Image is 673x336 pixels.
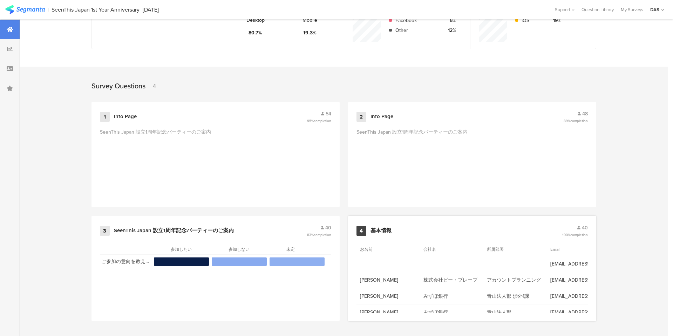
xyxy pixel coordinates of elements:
section: 未定 [286,246,307,253]
span: [PERSON_NAME] [360,309,416,316]
div: 12% [444,27,456,34]
span: completion [570,232,588,237]
div: 19% [549,17,561,24]
div: Support [555,4,575,15]
div: Survey Questions [91,81,145,91]
span: 株式会社ビー・ブレーブ [423,276,480,284]
div: SeenThis Japan 設立1周年記念パーティーのご案内 [100,129,211,199]
span: アカウントプランニング [487,276,543,284]
span: 48 [582,110,588,117]
section: 97.5% [154,257,209,266]
span: みずほ銀行 [423,309,480,316]
span: completion [314,118,331,123]
div: DAS [650,6,659,13]
section: 2.5% [212,257,267,266]
div: Facebook [395,17,438,24]
section: 0.0% [270,257,325,266]
div: Mobile [302,16,317,24]
div: 80.7% [249,29,262,36]
div: 3 [100,226,110,236]
div: 19.3% [303,29,317,36]
div: SeenThis Japan 設立1周年記念パーティーのご案内 [114,227,234,234]
section: 会社名 [423,246,455,253]
div: 4 [356,226,366,236]
div: Info Page [114,113,137,120]
section: Email [550,246,582,253]
span: 95% [307,118,331,123]
section: お名前 [360,246,392,253]
span: 青山法人部 [487,309,543,316]
div: 4 [149,82,156,90]
span: 89% [564,118,588,123]
span: completion [314,232,331,237]
div: Desktop [246,16,265,24]
a: Question Library [578,6,617,13]
div: 1 [100,112,110,122]
section: ご参加の意向を教えていただけますでしょうか？お忙しいところ恐れ入りますが、日程ご調整の上ぜひご参加いただけますと幸いです。 [101,257,150,266]
div: | [48,6,49,14]
span: [EMAIL_ADDRESS][PERSON_NAME][DOMAIN_NAME] [550,260,607,268]
section: 所属部署 [487,246,518,253]
div: iOS [522,17,543,24]
div: Info Page [371,113,393,120]
span: [PERSON_NAME] [360,293,416,300]
span: [PERSON_NAME] [360,276,416,284]
section: 参加したい [171,246,192,253]
span: completion [570,118,588,123]
section: 参加しない [229,246,250,253]
div: SeenThis Japan 1st Year Anniversary_[DATE] [52,6,159,13]
span: [EMAIL_ADDRESS][DOMAIN_NAME] [550,276,607,284]
div: Other [395,27,438,34]
span: 54 [326,110,331,117]
a: My Surveys [617,6,647,13]
span: 青山法人部 渉外1課 [487,293,543,300]
div: 5% [444,17,456,24]
img: segmanta logo [5,5,45,14]
span: みずほ銀行 [423,293,480,300]
div: 基本情報 [371,227,392,234]
div: SeenThis Japan 設立1周年記念パーティーのご案内 [356,129,468,199]
span: 100% [562,232,588,237]
span: 40 [325,224,331,231]
span: 83% [307,232,331,237]
span: [EMAIL_ADDRESS][DOMAIN_NAME] [550,309,607,316]
div: 2 [356,112,366,122]
span: 40 [582,224,588,231]
span: [EMAIL_ADDRESS][DOMAIN_NAME] [550,293,607,300]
